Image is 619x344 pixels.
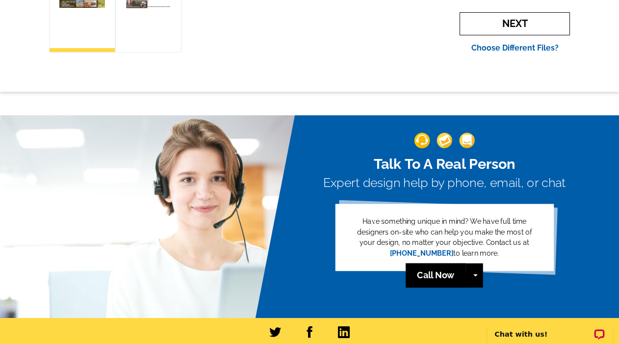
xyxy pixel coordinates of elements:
p: Have something unique in mind? We have full time designers on-site who can help you make the most... [349,216,540,258]
img: support-img-1.png [414,132,430,148]
img: support-img-3_1.png [459,132,475,148]
h3: Expert design help by phone, email, or chat [323,176,566,190]
a: Choose Different Files? [471,43,559,53]
a: [PHONE_NUMBER] [390,249,454,257]
h2: Talk To A Real Person [323,155,566,172]
a: Call Now [406,263,465,288]
img: support-img-2.png [437,132,452,148]
iframe: LiveChat chat widget [481,313,619,344]
span: Next [460,12,570,35]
